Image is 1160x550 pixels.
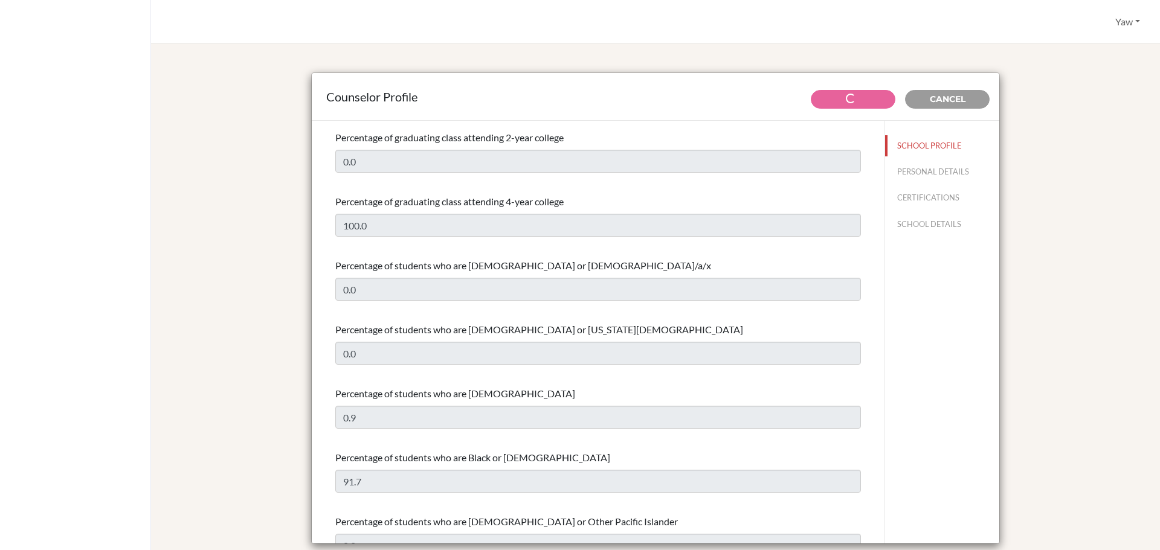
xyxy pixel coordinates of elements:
[335,196,564,207] span: Percentage of graduating class attending 4-year college
[335,516,678,527] span: Percentage of students who are [DEMOGRAPHIC_DATA] or Other Pacific Islander
[335,260,711,271] span: Percentage of students who are [DEMOGRAPHIC_DATA] or [DEMOGRAPHIC_DATA]/a/x
[885,135,999,156] button: SCHOOL PROFILE
[335,324,743,335] span: Percentage of students who are [DEMOGRAPHIC_DATA] or [US_STATE][DEMOGRAPHIC_DATA]
[335,132,564,143] span: Percentage of graduating class attending 2-year college
[326,88,985,106] div: Counselor Profile
[885,214,999,235] button: SCHOOL DETAILS
[885,187,999,208] button: CERTIFICATIONS
[335,388,575,399] span: Percentage of students who are [DEMOGRAPHIC_DATA]
[1110,10,1145,33] button: Yaw
[335,452,610,463] span: Percentage of students who are Black or [DEMOGRAPHIC_DATA]
[885,161,999,182] button: PERSONAL DETAILS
